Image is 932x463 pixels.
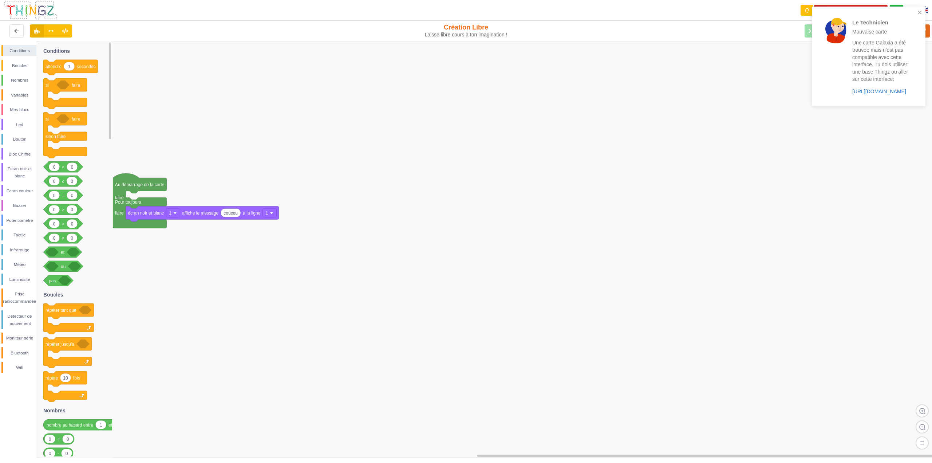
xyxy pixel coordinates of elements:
div: Bouton [3,136,36,143]
text: 1 [100,423,102,428]
text: = [62,193,64,198]
text: 1 [68,64,71,69]
text: + [58,437,60,442]
text: 0 [49,451,51,456]
text: répéter jusqu'à [46,342,74,347]
div: Detecteur de mouvement [3,313,36,327]
text: fois [73,376,80,381]
text: 0 [53,221,56,227]
text: Nombres [43,408,66,413]
text: et [61,250,65,255]
text: 1 [169,211,171,216]
text: - [58,451,59,456]
text: ≠ [62,236,64,241]
p: Une carte Galaxia a été trouvée mais n'est pas compatible avec cette interface. Tu dois utiliser:... [852,39,909,83]
text: 0 [71,179,73,184]
text: 0 [53,179,56,184]
text: secondes [77,64,95,69]
text: > [62,221,64,227]
text: pas [49,278,56,283]
div: Luminosité [3,276,36,283]
text: ou [61,264,66,269]
text: affiche le message [182,211,218,216]
a: [URL][DOMAIN_NAME] [852,89,906,94]
text: 0 [71,236,73,241]
div: Nombres [3,76,36,84]
text: écran noir et blanc [128,211,164,216]
text: attendre [46,64,62,69]
div: Boucles [3,62,36,69]
text: 0 [66,451,68,456]
div: Wifi [3,364,36,371]
text: 0 [53,165,56,170]
button: close [917,9,923,16]
text: 0 [53,236,56,241]
text: à la ligne [243,211,260,216]
div: Variables [3,91,36,99]
text: 0 [53,207,56,212]
div: Buzzer [3,202,36,209]
text: 0 [71,165,74,170]
div: Météo [3,261,36,268]
text: faire [115,211,124,216]
div: Mes blocs [3,106,36,113]
text: < [62,165,64,170]
text: ≥ [62,207,64,212]
text: Au démarrage de la carte [115,182,165,187]
text: 10 [63,376,68,381]
div: Potentiomètre [3,217,36,224]
text: faire [72,117,80,122]
text: faire [72,83,80,88]
div: Infrarouge [3,246,36,254]
text: 0 [53,193,56,198]
text: Pour toujours [115,200,141,205]
text: faire [115,195,124,200]
text: 0 [67,437,69,442]
text: coucou [224,211,238,216]
div: Moniteur série [3,334,36,342]
text: 0 [71,207,73,212]
img: thingz_logo.png [3,1,58,20]
text: sinon faire [46,134,66,139]
text: 0 [71,193,74,198]
text: ≤ [62,179,64,184]
text: répéter tant que [46,308,76,313]
text: nombre au hasard entre [47,423,93,428]
div: Laisse libre cours à ton imagination ! [383,32,549,38]
div: Bloc Chiffre [3,150,36,158]
button: Appairer une carte [814,5,888,16]
text: répète [46,376,58,381]
div: Écran couleur [3,187,36,195]
div: Led [3,121,36,128]
div: Prise radiocommandée [3,290,36,305]
div: Ecran noir et blanc [3,165,36,180]
text: 0 [49,437,51,442]
text: si [46,117,49,122]
text: Conditions [43,48,70,54]
text: 0 [71,221,74,227]
div: Tactile [3,231,36,239]
p: Le Technicien [852,19,909,26]
text: si [46,83,49,88]
p: Mauvaise carte [852,28,909,35]
text: 1 [266,211,268,216]
div: Bluetooth [3,349,36,357]
div: Conditions [3,47,36,54]
div: Création Libre [383,23,549,38]
text: Boucles [43,292,63,298]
